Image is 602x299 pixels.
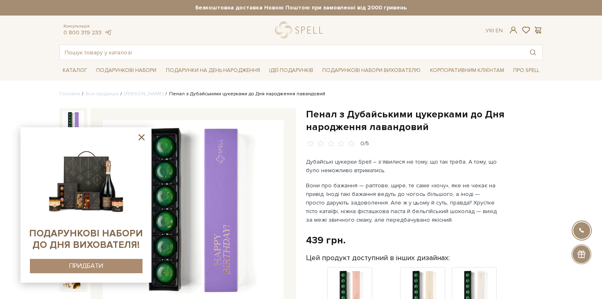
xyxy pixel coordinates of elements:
label: Цей продукт доступний в інших дизайнах: [306,253,450,263]
div: 0/5 [360,140,369,148]
a: Подарункові набори вихователю [319,63,424,77]
strong: Безкоштовна доставка Новою Поштою при замовленні від 2000 гривень [59,4,543,11]
p: Дубайські цукерки Spell – з’явилися не тому, що так треба. А тому, що було неможливо втриматись. [306,157,498,175]
a: Корпоративним клієнтам [427,63,507,77]
a: En [496,27,503,34]
img: Пенал з Дубайськими цукерками до Дня народження лавандовий [63,111,84,133]
p: Вони про бажання — раптове, щире, те саме «хочу», яке не чекає на привід. Іноді такі бажання веду... [306,181,498,224]
span: Консультація: [63,24,112,29]
a: Про Spell [510,64,543,77]
a: Вся продукція [86,91,118,97]
div: Ук [486,27,503,34]
a: Подарункові набори [93,64,160,77]
input: Пошук товару у каталозі [60,45,523,60]
button: Пошук товару у каталозі [523,45,542,60]
span: | [493,27,494,34]
h1: Пенал з Дубайськими цукерками до Дня народження лавандовий [306,108,543,133]
a: [PERSON_NAME] [124,91,163,97]
a: Каталог [59,64,91,77]
li: Пенал з Дубайськими цукерками до Дня народження лавандовий [163,90,325,98]
a: 0 800 319 233 [63,29,102,36]
a: telegram [104,29,112,36]
a: Ідеї подарунків [266,64,317,77]
a: Подарунки на День народження [163,64,263,77]
a: Головна [59,91,80,97]
a: logo [275,22,326,38]
div: 439 грн. [306,234,346,247]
